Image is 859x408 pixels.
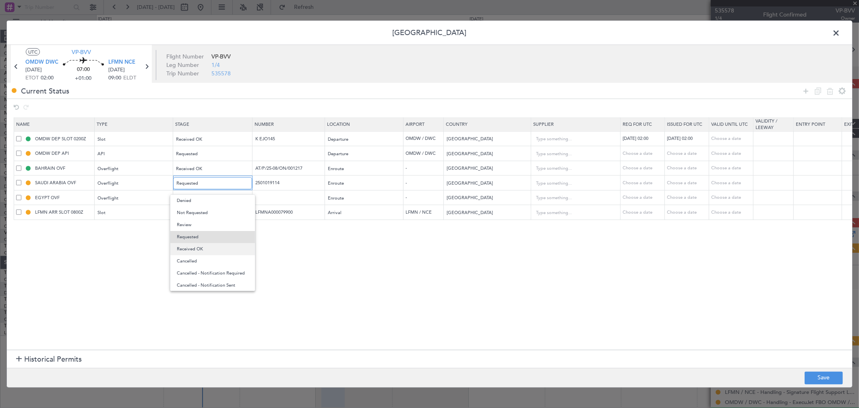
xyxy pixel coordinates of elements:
span: Cancelled [177,255,248,267]
span: Requested [177,231,248,243]
span: Denied [177,195,248,207]
span: Review [177,219,248,231]
span: Cancelled - Notification Required [177,267,248,279]
span: Received OK [177,243,248,255]
span: Cancelled - Notification Sent [177,279,248,291]
span: Not Requested [177,207,248,219]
